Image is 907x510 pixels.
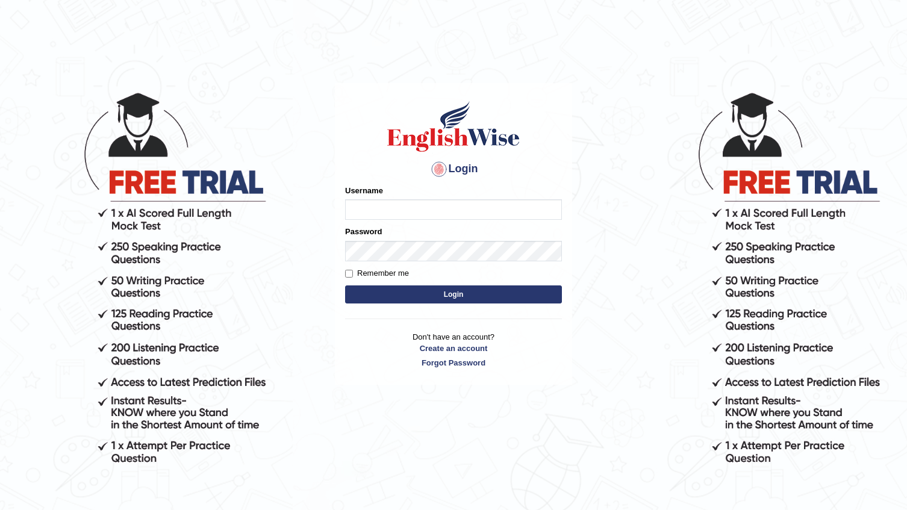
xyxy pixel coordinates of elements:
h4: Login [345,160,562,179]
input: Remember me [345,270,353,278]
label: Username [345,185,383,196]
img: Logo of English Wise sign in for intelligent practice with AI [385,99,522,154]
label: Remember me [345,267,409,279]
a: Forgot Password [345,357,562,369]
label: Password [345,226,382,237]
a: Create an account [345,343,562,354]
p: Don't have an account? [345,331,562,369]
button: Login [345,285,562,303]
